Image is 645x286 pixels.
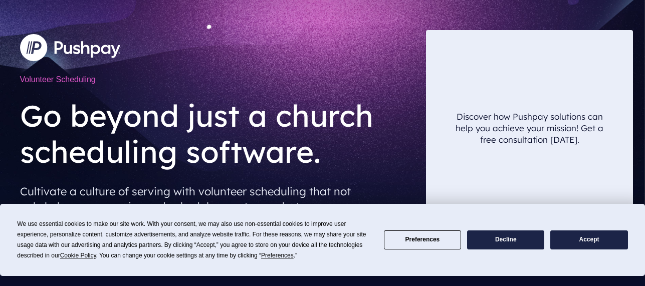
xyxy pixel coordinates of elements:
[384,230,461,250] button: Preferences
[261,252,294,259] span: Preferences
[550,230,627,250] button: Accept
[20,90,406,172] h2: Go beyond just a church scheduling software.
[17,219,371,261] div: We use essential cookies to make our site work. With your consent, we may also use non-essential ...
[20,180,406,233] p: Cultivate a culture of serving with volunteer scheduling that not only helps you organize and sch...
[456,111,604,145] p: Discover how Pushpay solutions can help you achieve your mission! Get a free consultation [DATE].
[467,230,544,250] button: Decline
[60,252,96,259] span: Cookie Policy
[20,70,406,89] h1: Volunteer Scheduling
